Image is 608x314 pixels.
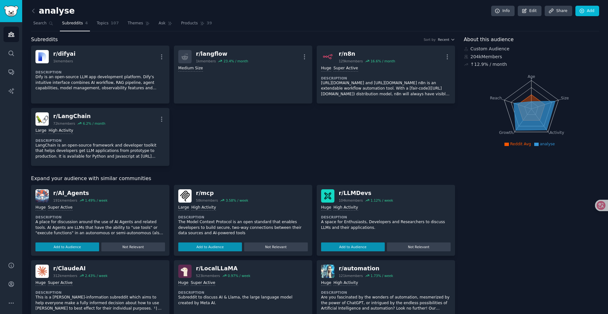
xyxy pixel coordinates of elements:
[35,219,165,236] p: A place for discussion around the use of AI Agents and related tools. AI Agents are LLMs that hav...
[528,74,535,79] tspan: Age
[471,61,507,68] div: ↑ 12.9 % / month
[35,265,49,278] img: ClaudeAI
[339,273,363,278] div: 121k members
[35,295,165,311] p: This is a [PERSON_NAME]-information subreddit which aims to help everyone make a fully informed d...
[339,50,395,58] div: r/ n8n
[174,46,312,104] a: r/langflow1kmembers23.4% / monthMedium Size
[178,295,308,306] p: Subreddit to discuss AI & Llama, the large language model created by Meta AI.
[196,198,218,203] div: 58k members
[561,96,569,100] tspan: Size
[48,128,73,134] div: High Activity
[321,280,331,286] div: Huge
[125,18,152,31] a: Themes
[31,18,55,31] a: Search
[464,53,599,60] div: 204k Members
[339,189,393,197] div: r/ LLMDevs
[35,138,165,143] dt: Description
[31,108,169,166] a: LangChainr/LangChain72kmembers6.2% / monthLargeHigh ActivityDescriptionLangChain is an open-sourc...
[575,6,599,16] a: Add
[35,74,165,91] p: Dify is an open-source LLM app development platform. Dify's intuitive interface combines AI workf...
[333,66,358,72] div: Super Active
[321,50,334,63] img: n8n
[179,18,214,31] a: Products39
[97,21,108,26] span: Topics
[178,219,308,236] p: The Model Context Protocol is an open standard that enables developers to build secure, two-way c...
[31,175,151,183] span: Expand your audience with similar communities
[196,189,248,197] div: r/ mcp
[196,265,250,273] div: r/ LocalLLaMA
[159,21,166,26] span: Ask
[333,280,358,286] div: High Activity
[191,280,215,286] div: Super Active
[196,273,220,278] div: 523k members
[35,112,49,126] img: LangChain
[111,21,119,26] span: 107
[438,37,449,42] span: Recent
[207,21,212,26] span: 39
[228,273,250,278] div: 0.97 % / week
[53,198,77,203] div: 191k members
[48,205,73,211] div: Super Active
[35,143,165,160] p: LangChain is an open-source framework and developer toolkit that helps developers get LLM applica...
[53,273,77,278] div: 312k members
[196,59,216,63] div: 1k members
[31,46,169,104] a: difyair/difyai1kmembersDescriptionDify is an open-source LLM app development platform. Dify's int...
[178,189,192,203] img: mcp
[35,189,49,203] img: AI_Agents
[499,130,513,135] tspan: Growth
[156,18,174,31] a: Ask
[339,198,363,203] div: 104k members
[128,21,143,26] span: Themes
[35,215,165,219] dt: Description
[321,205,331,211] div: Huge
[321,219,451,230] p: A space for Enthusiasts, Developers and Researchers to discuss LLMs and their applications.
[35,280,46,286] div: Huge
[464,46,599,52] div: Custom Audience
[244,242,308,251] button: Not Relevant
[370,273,393,278] div: 1.73 % / week
[60,18,90,31] a: Subreddits4
[101,242,165,251] button: Not Relevant
[35,128,46,134] div: Large
[35,70,165,74] dt: Description
[83,121,105,126] div: 6.2 % / month
[53,50,75,58] div: r/ difyai
[35,50,49,63] img: difyai
[178,290,308,295] dt: Description
[85,273,107,278] div: 2.43 % / week
[424,37,436,42] div: Sort by
[321,265,334,278] img: automation
[178,215,308,219] dt: Description
[33,21,47,26] span: Search
[53,189,108,197] div: r/ AI_Agents
[321,290,451,295] dt: Description
[48,280,73,286] div: Super Active
[317,46,455,104] a: n8nr/n8n129kmembers16.6% / monthHugeSuper ActiveDescription[URL][DOMAIN_NAME] and [URL][DOMAIN_NA...
[62,21,83,26] span: Subreddits
[339,265,393,273] div: r/ automation
[85,198,107,203] div: 1.49 % / week
[464,36,514,44] span: About this audience
[4,6,18,17] img: GummySearch logo
[178,242,242,251] button: Add to Audience
[321,76,451,80] dt: Description
[178,265,192,278] img: LocalLLaMA
[35,242,99,251] button: Add to Audience
[387,242,451,251] button: Not Relevant
[333,205,358,211] div: High Activity
[370,198,393,203] div: 1.12 % / week
[178,66,203,72] div: Medium Size
[53,265,108,273] div: r/ ClaudeAI
[224,59,248,63] div: 23.4 % / month
[53,112,105,120] div: r/ LangChain
[178,205,189,211] div: Large
[438,37,455,42] button: Recent
[321,295,451,311] p: Are you fascinated by the wonders of automation, mesmerized by the power of ChatGPT, or intrigued...
[94,18,121,31] a: Topics107
[226,198,248,203] div: 3.58 % / week
[35,205,46,211] div: Huge
[321,80,451,97] p: [URL][DOMAIN_NAME] and [URL][DOMAIN_NAME] n8n is an extendable workflow automation tool. With a [...
[35,290,165,295] dt: Description
[85,21,88,26] span: 4
[53,59,73,63] div: 1k members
